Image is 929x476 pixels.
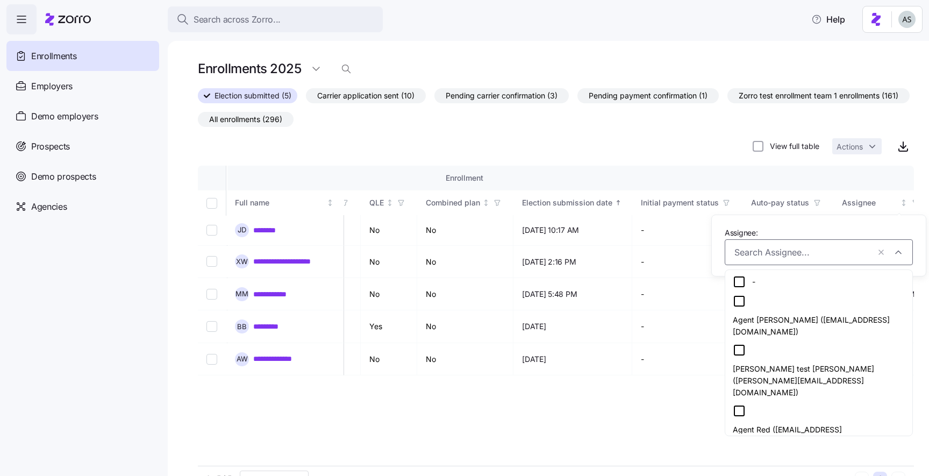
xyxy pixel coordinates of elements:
input: Select record 4 [206,321,217,332]
input: Search Assignee... [734,245,869,259]
span: Pending carrier confirmation (3) [446,89,558,103]
input: Select all records [206,198,217,209]
span: M M [235,290,248,297]
div: QLE [369,197,384,209]
div: Assignee [842,197,898,209]
td: - [632,215,743,246]
td: No [417,343,513,375]
div: Election submission date [522,197,612,209]
span: Search across Zorro... [194,13,281,26]
input: Select record 3 [206,289,217,300]
td: No [361,278,417,310]
a: Enrollments [6,41,159,71]
td: No [417,278,513,310]
img: c4d3a52e2a848ea5f7eb308790fba1e4 [898,11,916,28]
a: Agencies [6,191,159,222]
input: Select record 5 [206,354,217,365]
td: - [632,246,743,278]
div: Initial payment status [641,197,719,209]
label: View full table [763,141,819,152]
span: Carrier application sent (10) [317,89,415,103]
th: Combined planNot sorted [417,190,513,215]
div: Enrollment [7,172,921,184]
div: [PERSON_NAME] test [PERSON_NAME] ([PERSON_NAME][EMAIL_ADDRESS][DOMAIN_NAME]) [733,344,905,398]
input: Select record 2 [206,256,217,267]
th: QLENot sorted [361,190,417,215]
span: Agencies [31,200,67,214]
div: Not sorted [900,199,907,207]
span: [DATE] 10:17 AM [522,225,579,236]
th: Election submission dateSorted ascending [513,190,632,215]
span: B B [237,323,247,330]
span: Employers [31,80,73,93]
span: Demo employers [31,110,98,123]
td: Yes [361,310,417,343]
td: - [632,278,743,310]
div: Combined plan [426,197,480,209]
td: No [417,310,513,343]
span: Enrollments [31,49,76,63]
div: Not sorted [326,199,334,207]
a: Demo prospects [6,161,159,191]
div: Agent Red ([EMAIL_ADDRESS][DOMAIN_NAME]) [733,404,905,447]
span: Actions [837,143,863,151]
td: No [417,246,513,278]
a: Demo employers [6,101,159,131]
span: X W [236,258,248,265]
td: No [361,246,417,278]
span: [DATE] 5:48 PM [522,289,577,300]
div: Agent [PERSON_NAME] ([EMAIL_ADDRESS][DOMAIN_NAME]) [733,295,905,337]
td: - [632,310,743,343]
th: Full nameNot sorted [226,190,344,215]
div: Not sorted [482,199,490,207]
div: Full name [235,197,325,209]
span: A W [237,356,248,363]
div: Sorted ascending [614,199,622,207]
button: Search across Zorro... [168,6,383,32]
span: Help [811,13,845,26]
span: All enrollments (296) [209,112,282,126]
span: Pending payment confirmation (1) [589,89,708,103]
button: Help [803,9,854,30]
span: J D [238,226,246,233]
span: [DATE] [522,321,546,332]
input: Select record 1 [206,225,217,236]
td: No [361,215,417,246]
span: Zorro test enrollment team 1 enrollments (161) [739,89,898,103]
div: Auto-pay status [751,197,809,209]
td: - [632,343,743,375]
span: Prospects [31,140,70,153]
td: No [361,343,417,375]
a: Prospects [6,131,159,161]
h1: Enrollments 2025 [198,60,301,77]
span: Election submitted (5) [215,89,291,103]
span: [DATE] 2:16 PM [522,257,576,267]
div: - [733,275,905,288]
span: Assignee: [725,228,758,238]
a: Employers [6,71,159,101]
button: Actions [832,138,882,154]
span: [DATE] [522,354,546,365]
td: No [417,215,513,246]
div: Not sorted [386,199,394,207]
span: Demo prospects [31,170,96,183]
